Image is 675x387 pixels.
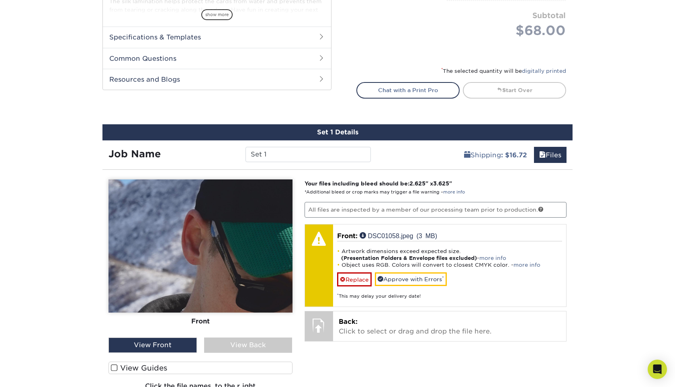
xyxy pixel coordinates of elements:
a: Chat with a Print Pro [356,82,460,98]
div: Set 1 Details [102,124,573,140]
h2: Common Questions [103,48,331,69]
div: View Back [204,338,292,353]
span: Back: [339,318,358,325]
li: Object uses RGB. Colors will convert to closest CMYK color. - [337,261,562,268]
a: Files [534,147,567,163]
a: more info [479,255,506,261]
a: DSC01058.jpeg (3 MB) [360,232,438,239]
div: Front [108,313,292,330]
a: Shipping: $16.72 [459,147,532,163]
strong: (Presentation Folders & Envelope files excluded) [341,255,477,261]
small: *Additional bleed or crop marks may trigger a file warning – [305,189,465,195]
a: digitally printed [522,68,566,74]
input: Enter a job name [245,147,370,162]
div: Open Intercom Messenger [648,360,667,379]
a: more info [443,189,465,195]
span: Front: [337,232,358,240]
h2: Resources and Blogs [103,69,331,90]
div: This may delay your delivery date! [337,286,562,300]
iframe: Google Customer Reviews [2,362,68,384]
h2: Specifications & Templates [103,27,331,47]
strong: Job Name [108,148,161,160]
a: Start Over [463,82,566,98]
div: View Front [108,338,197,353]
span: 2.625 [409,180,425,187]
strong: Your files including bleed should be: " x " [305,180,452,187]
b: : $16.72 [501,151,527,159]
p: All files are inspected by a member of our processing team prior to production. [305,202,567,217]
a: Approve with Errors* [375,272,447,286]
label: View Guides [108,362,292,374]
li: Artwork dimensions exceed expected size. - [337,248,562,261]
span: shipping [464,151,470,159]
small: The selected quantity will be [441,68,566,74]
a: more info [513,262,540,268]
span: 3.625 [433,180,449,187]
a: Replace [337,272,372,286]
p: Click to select or drag and drop the file here. [339,317,561,336]
span: show more [201,9,233,20]
span: files [539,151,546,159]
